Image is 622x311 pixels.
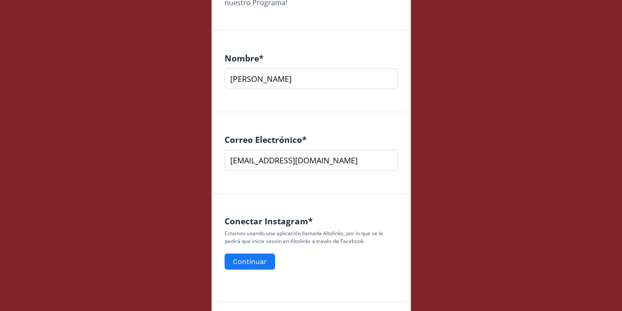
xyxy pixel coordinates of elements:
[225,135,398,145] h4: Correo Electrónico *
[225,216,398,226] h4: Conectar Instagram *
[225,230,398,245] p: Estamos usando una aplicación llamada Altolinks, por lo que se le pedirá que inicie sesión en Alt...
[225,53,398,63] h4: Nombre *
[225,68,398,89] input: Escribe aquí tu respuesta...
[225,254,275,270] button: Continuar
[225,150,398,171] input: nombre@ejemplo.com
